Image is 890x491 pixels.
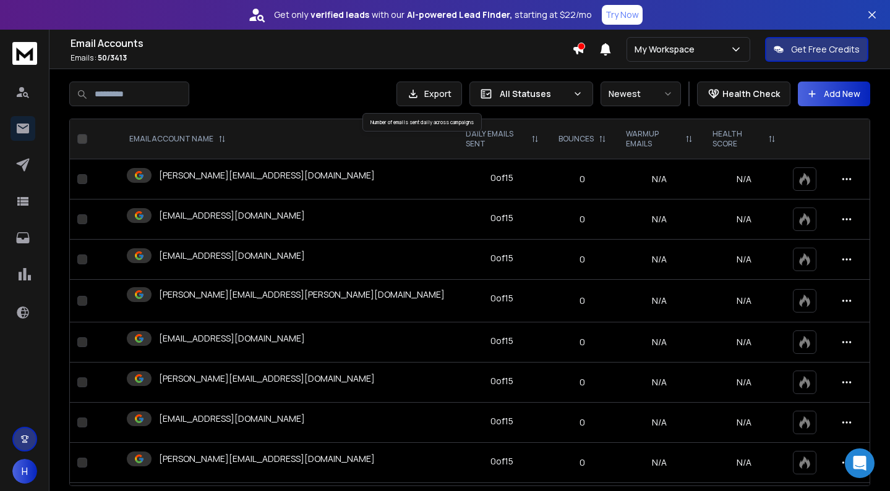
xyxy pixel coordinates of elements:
td: N/A [616,322,703,363]
p: N/A [710,376,778,388]
td: N/A [616,403,703,443]
p: [PERSON_NAME][EMAIL_ADDRESS][DOMAIN_NAME] [159,372,375,385]
p: My Workspace [635,43,700,56]
p: 0 [556,456,609,469]
p: 0 [556,336,609,348]
p: Emails : [71,53,572,63]
img: logo [12,42,37,65]
p: Get only with our starting at $22/mo [274,9,592,21]
p: 0 [556,295,609,307]
p: Health Check [722,88,780,100]
button: Health Check [697,82,790,106]
p: 0 [556,416,609,429]
td: N/A [616,280,703,322]
div: Open Intercom Messenger [845,448,875,478]
p: Get Free Credits [791,43,860,56]
div: 0 of 15 [490,212,513,224]
p: BOUNCES [558,134,594,144]
td: N/A [616,363,703,403]
td: N/A [616,240,703,280]
p: [PERSON_NAME][EMAIL_ADDRESS][DOMAIN_NAME] [159,169,375,182]
p: N/A [710,213,778,225]
p: [EMAIL_ADDRESS][DOMAIN_NAME] [159,250,305,262]
td: N/A [616,199,703,240]
button: Get Free Credits [765,37,868,62]
p: N/A [710,456,778,469]
button: Export [396,82,462,106]
button: Try Now [602,5,643,25]
p: 0 [556,173,609,185]
p: All Statuses [500,88,568,100]
p: N/A [710,173,778,185]
div: EMAIL ACCOUNT NAME [129,134,226,144]
p: [PERSON_NAME][EMAIL_ADDRESS][PERSON_NAME][DOMAIN_NAME] [159,288,445,301]
div: 0 of 15 [490,455,513,468]
strong: verified leads [310,9,369,21]
p: DAILY EMAILS SENT [466,129,526,149]
button: Newest [601,82,681,106]
div: 0 of 15 [490,375,513,387]
p: N/A [710,416,778,429]
div: 0 of 15 [490,292,513,304]
p: [EMAIL_ADDRESS][DOMAIN_NAME] [159,332,305,345]
p: Try Now [605,9,639,21]
td: N/A [616,159,703,199]
strong: AI-powered Lead Finder, [407,9,512,21]
div: 0 of 15 [490,172,513,184]
p: [EMAIL_ADDRESS][DOMAIN_NAME] [159,413,305,425]
p: [PERSON_NAME][EMAIL_ADDRESS][DOMAIN_NAME] [159,453,375,465]
p: 0 [556,376,609,388]
div: 0 of 15 [490,335,513,347]
p: [EMAIL_ADDRESS][DOMAIN_NAME] [159,209,305,222]
p: 0 [556,213,609,225]
button: H [12,459,37,484]
td: N/A [616,443,703,483]
button: Add New [798,82,870,106]
span: Number of emails sent daily across campaigns [370,119,474,125]
div: 0 of 15 [490,252,513,264]
p: HEALTH SCORE [712,129,763,149]
p: N/A [710,336,778,348]
p: N/A [710,253,778,266]
p: N/A [710,295,778,307]
div: 0 of 15 [490,415,513,427]
p: 0 [556,253,609,266]
h1: Email Accounts [71,36,572,51]
p: WARMUP EMAILS [626,129,680,149]
span: 50 / 3413 [98,52,127,63]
